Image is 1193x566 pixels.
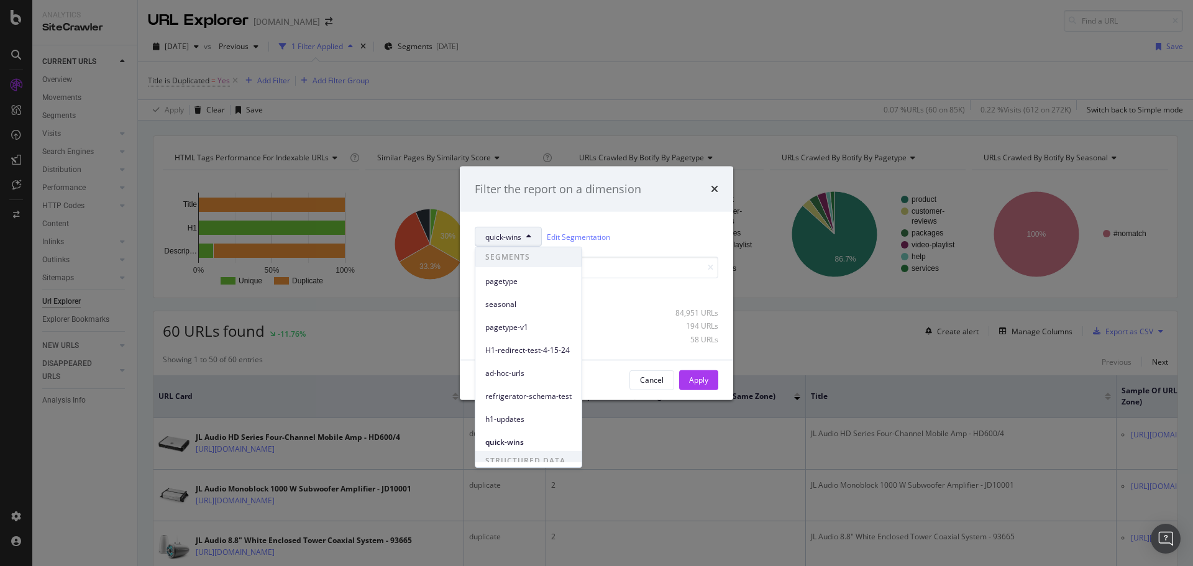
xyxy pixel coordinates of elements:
[1151,524,1181,554] div: Open Intercom Messenger
[485,414,572,425] span: h1-updates
[475,247,582,267] span: SEGMENTS
[460,166,733,399] div: modal
[475,451,582,471] span: STRUCTURED DATA
[485,276,572,287] span: pagetype
[485,231,521,242] span: quick-wins
[629,370,674,390] button: Cancel
[547,231,610,244] a: Edit Segmentation
[657,308,718,318] div: 84,951 URLs
[475,288,718,299] div: Select all data available
[640,375,664,385] div: Cancel
[657,321,718,331] div: 194 URLs
[485,391,572,402] span: refrigerator-schema-test
[485,322,572,333] span: pagetype-v1
[485,345,572,356] span: H1-redirect-test-4-15-24
[485,299,572,310] span: seasonal
[679,370,718,390] button: Apply
[485,437,572,448] span: quick-wins
[475,257,718,278] input: Search
[475,181,641,197] div: Filter the report on a dimension
[485,368,572,379] span: ad-hoc-urls
[657,334,718,344] div: 58 URLs
[689,375,708,385] div: Apply
[475,227,542,247] button: quick-wins
[711,181,718,197] div: times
